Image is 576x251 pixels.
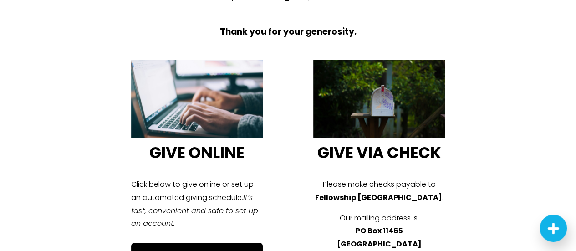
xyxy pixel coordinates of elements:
[220,26,357,38] strong: Thank you for your generosity.
[313,178,445,205] p: Please make checks payable to .
[315,192,442,203] strong: Fellowship [GEOGRAPHIC_DATA]
[131,192,260,229] em: It’s fast, convenient and safe to set up an account.
[313,212,445,251] p: Our mailing address is:
[317,142,441,164] strong: GIVE VIA CHECK
[131,178,263,231] p: Click below to give online or set up an automated giving schedule.
[149,142,245,164] strong: GIVE ONLINE
[337,225,422,249] strong: PO Box 11465 [GEOGRAPHIC_DATA]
